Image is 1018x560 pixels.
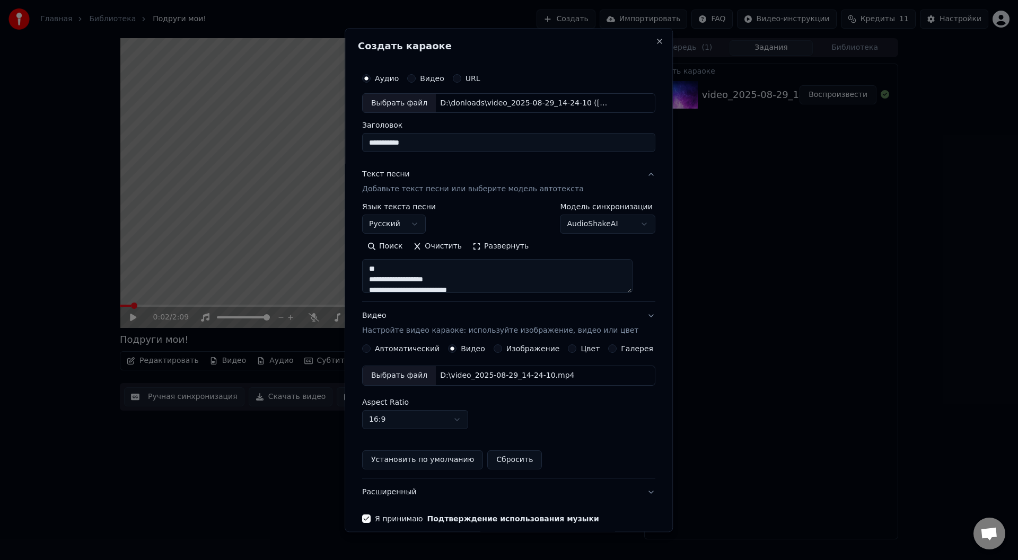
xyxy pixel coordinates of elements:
div: D:\video_2025-08-29_14-24-10.mp4 [436,371,578,381]
button: Сбросить [488,451,542,470]
label: Аудио [375,75,399,82]
label: Я принимаю [375,515,599,523]
div: Текст песни [362,170,410,180]
div: Выбрать файл [363,367,436,386]
p: Настройте видео караоке: используйте изображение, видео или цвет [362,326,638,336]
div: Текст песниДобавьте текст песни или выберите модель автотекста [362,203,655,302]
label: Видео [420,75,444,82]
p: Добавьте текст песни или выберите модель автотекста [362,184,584,195]
button: Расширенный [362,479,655,506]
label: Aspect Ratio [362,399,655,406]
h2: Создать караоке [358,41,660,51]
button: Очистить [408,238,468,255]
div: D:\donloads\video_2025-08-29_14-24-10 ([DOMAIN_NAME]).mp3 [436,98,616,109]
label: URL [466,75,480,82]
button: Развернуть [467,238,534,255]
button: Установить по умолчанию [362,451,483,470]
div: Выбрать файл [363,94,436,113]
label: Изображение [506,345,560,353]
button: ВидеоНастройте видео караоке: используйте изображение, видео или цвет [362,303,655,345]
label: Видео [461,345,485,353]
label: Автоматический [375,345,440,353]
button: Я принимаю [427,515,599,523]
button: Текст песниДобавьте текст песни или выберите модель автотекста [362,161,655,203]
label: Модель синхронизации [560,203,656,211]
button: Поиск [362,238,408,255]
label: Заголовок [362,122,655,129]
div: Видео [362,311,638,336]
div: ВидеоНастройте видео караоке: используйте изображение, видео или цвет [362,345,655,478]
label: Цвет [581,345,600,353]
label: Галерея [621,345,654,353]
label: Язык текста песни [362,203,436,211]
